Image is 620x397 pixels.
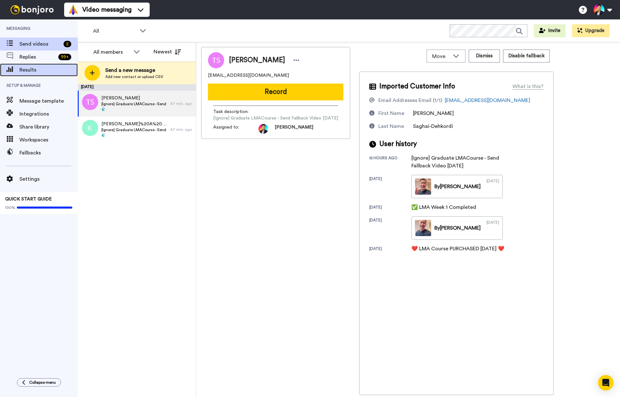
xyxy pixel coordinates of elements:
[213,108,258,115] span: Task description :
[105,74,163,79] span: Add new contact or upload CSV
[512,83,544,90] div: What is this?
[415,220,431,236] img: f2daaa1a-a5fc-4508-84eb-9c7099f19bc2-thumb.jpg
[19,175,78,183] span: Settings
[369,205,411,211] div: [DATE]
[68,5,78,15] img: vm-color.svg
[378,96,442,104] div: Email Addresses Email (1/1)
[598,375,614,391] div: Open Intercom Messenger
[82,94,98,110] img: ts.png
[208,72,289,79] span: [EMAIL_ADDRESS][DOMAIN_NAME]
[378,109,404,117] div: First Name
[411,203,476,211] div: ✅ LMA Week 1 Completed
[82,120,98,136] img: k.png
[101,101,167,107] span: [Ignore] Graduate LMACourse - Send Fallback Video [DATE]
[78,84,196,91] div: [DATE]
[19,40,61,48] span: Send videos
[534,24,566,37] button: Invite
[101,95,167,101] span: [PERSON_NAME]
[208,84,343,100] button: Record
[17,378,61,387] button: Collapse menu
[413,111,454,116] span: [PERSON_NAME]
[378,122,404,130] div: Last Name
[369,218,411,240] div: [DATE]
[19,149,78,157] span: Fallbacks
[213,124,258,134] span: Assigned to:
[213,115,338,121] span: [Ignore] Graduate LMACourse - Send Fallback Video [DATE]
[93,48,130,56] div: All members
[411,175,503,198] a: By[PERSON_NAME][DATE]
[275,124,313,134] span: [PERSON_NAME]
[258,124,268,134] img: ffa09536-0372-4512-8edd-a2a4b548861d-1722518563.jpg
[369,246,411,253] div: [DATE]
[93,27,136,35] span: All
[572,24,610,37] button: Upgrade
[379,139,417,149] span: User history
[411,245,504,253] div: ❤️️ LMA Course PURCHASED [DATE] ❤️️
[101,127,167,132] span: [Ignore] Graduate LMACourse - Send Fallback Video [DATE]
[19,66,78,74] span: Results
[445,98,530,103] a: [EMAIL_ADDRESS][DOMAIN_NAME]
[415,178,431,195] img: 8a7475d6-1c4c-485f-9cb4-07b1cb2aedbc-thumb.jpg
[170,101,193,106] div: 47 min. ago
[5,197,52,201] span: QUICK START GUIDE
[5,205,15,210] span: 100%
[434,183,481,190] div: By [PERSON_NAME]
[487,178,499,195] div: [DATE]
[82,5,132,14] span: Video messaging
[170,127,193,132] div: 47 min. ago
[208,52,224,68] img: Image of Tonia Saghai-Dehkordi
[369,155,411,170] div: 15 hours ago
[105,66,163,74] span: Send a new message
[503,50,550,62] button: Disable fallback
[19,53,56,61] span: Replies
[379,82,455,91] span: Imported Customer Info
[411,154,515,170] div: [Ignore] Graduate LMACourse - Send Fallback Video [DATE]
[229,55,285,65] span: [PERSON_NAME]
[434,224,481,232] div: By [PERSON_NAME]
[19,123,78,131] span: Share library
[63,41,71,47] div: 2
[19,110,78,118] span: Integrations
[469,50,500,62] button: Dismiss
[413,124,453,129] span: Saghai-Dehkordi
[432,52,450,60] span: Move
[29,380,56,385] span: Collapse menu
[369,176,411,198] div: [DATE]
[58,54,71,60] div: 99 +
[411,216,503,240] a: By[PERSON_NAME][DATE]
[8,5,56,14] img: bj-logo-header-white.svg
[101,121,167,127] span: [PERSON_NAME]%20A%20Taylor
[19,97,78,105] span: Message template
[487,220,499,236] div: [DATE]
[19,136,78,144] span: Workspaces
[149,45,186,58] button: Newest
